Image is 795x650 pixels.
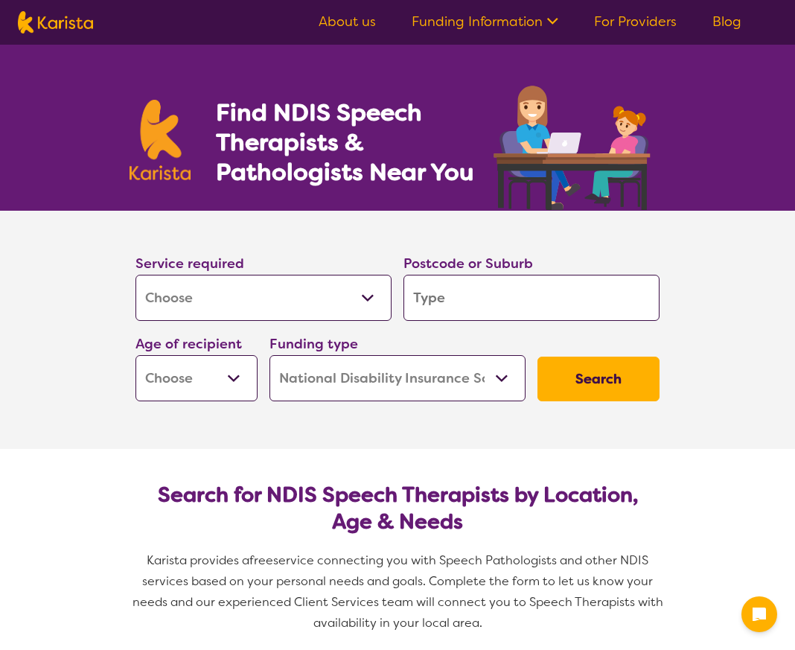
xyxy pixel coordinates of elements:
a: About us [319,13,376,31]
h1: Find NDIS Speech Therapists & Pathologists Near You [216,98,491,187]
a: Funding Information [412,13,558,31]
span: Karista provides a [147,552,249,568]
label: Funding type [269,335,358,353]
a: Blog [712,13,741,31]
button: Search [537,357,660,401]
label: Age of recipient [135,335,242,353]
label: Postcode or Suburb [403,255,533,273]
img: Karista logo [130,100,191,180]
h2: Search for NDIS Speech Therapists by Location, Age & Needs [147,482,648,535]
input: Type [403,275,660,321]
a: For Providers [594,13,677,31]
span: service connecting you with Speech Pathologists and other NDIS services based on your personal ne... [132,552,666,631]
img: speech-therapy [482,80,665,211]
label: Service required [135,255,244,273]
span: free [249,552,273,568]
img: Karista logo [18,11,93,34]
